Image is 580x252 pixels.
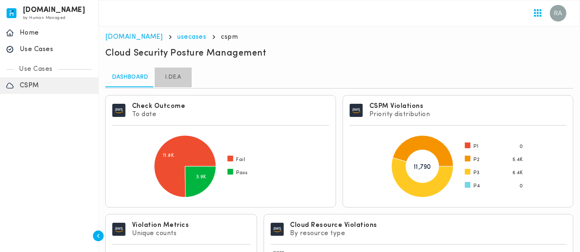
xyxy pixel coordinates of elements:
a: I.DE.A [155,68,192,87]
img: image [271,223,284,236]
img: invicta.io [7,8,16,18]
nav: breadcrumb [105,33,573,41]
p: To date [132,110,186,119]
img: image [350,104,363,117]
span: by Human Managed [23,16,65,20]
img: image [112,223,125,236]
p: Unique counts [132,229,189,238]
h6: Check Outcome [132,102,186,110]
h6: CSPM Violations [369,102,430,110]
span: 5.4K [513,156,523,163]
p: CSPM [20,82,93,90]
img: image [112,104,125,117]
a: Dashboard [105,68,155,87]
tspan: 11,790 [414,164,431,170]
span: Fail [237,156,246,163]
span: Pass [237,170,248,176]
span: 6.4K [513,170,523,176]
img: Raymond Angeles [550,5,566,21]
button: User [547,2,570,25]
span: 0 [520,183,523,189]
span: P2 [474,156,480,163]
span: P3 [474,170,480,176]
a: [DOMAIN_NAME] [105,34,163,40]
p: Use Cases [20,45,93,54]
h6: Cloud Resource Violations [290,221,378,229]
p: cspm [221,33,238,41]
h6: Violation Metrics [132,221,189,229]
h6: [DOMAIN_NAME] [23,7,86,13]
p: By resource type [290,229,378,238]
h5: Cloud Security Posture Management [105,48,267,59]
span: P4 [474,183,480,189]
text: 3.9K [196,175,206,180]
p: Priority distribution [369,110,430,119]
text: 11.8K [162,153,174,158]
a: usecases [178,34,206,40]
p: Use Cases [13,65,58,73]
span: 0 [520,143,523,150]
span: P1 [474,143,479,150]
p: Home [20,29,93,37]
